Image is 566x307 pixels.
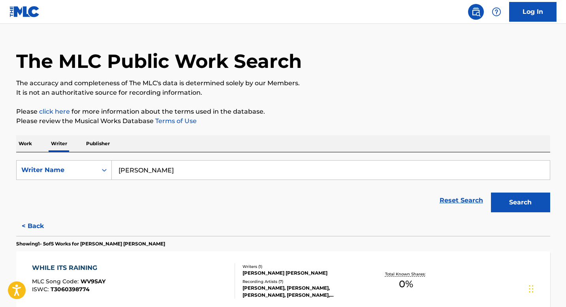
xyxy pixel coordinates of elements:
p: Publisher [84,135,112,152]
button: Search [491,193,550,212]
p: It is not an authoritative source for recording information. [16,88,550,97]
span: 0 % [399,277,413,291]
a: Log In [509,2,557,22]
span: ISWC : [32,286,51,293]
div: Drag [529,277,534,301]
form: Search Form [16,160,550,216]
a: Public Search [468,4,484,20]
div: Recording Artists ( 7 ) [243,279,362,285]
a: click here [39,108,70,115]
a: Terms of Use [154,117,197,125]
img: help [492,7,501,17]
span: WV9SAY [81,278,105,285]
p: The accuracy and completeness of The MLC's data is determined solely by our Members. [16,79,550,88]
p: Work [16,135,34,152]
img: search [471,7,481,17]
div: Writer Name [21,165,92,175]
p: Please review the Musical Works Database [16,116,550,126]
p: Writer [49,135,70,152]
p: Please for more information about the terms used in the database. [16,107,550,116]
span: T3060398774 [51,286,90,293]
button: < Back [16,216,64,236]
iframe: Chat Widget [527,269,566,307]
a: Reset Search [436,192,487,209]
div: [PERSON_NAME] [PERSON_NAME] [243,270,362,277]
span: MLC Song Code : [32,278,81,285]
p: Showing 1 - 5 of 5 Works for [PERSON_NAME] [PERSON_NAME] [16,240,165,247]
h1: The MLC Public Work Search [16,49,302,73]
div: [PERSON_NAME], [PERSON_NAME], [PERSON_NAME], [PERSON_NAME], [PERSON_NAME] [243,285,362,299]
div: Help [489,4,504,20]
p: Total Known Shares: [385,271,427,277]
div: Writers ( 1 ) [243,264,362,270]
div: WHILE ITS RAINING [32,263,105,273]
img: MLC Logo [9,6,40,17]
